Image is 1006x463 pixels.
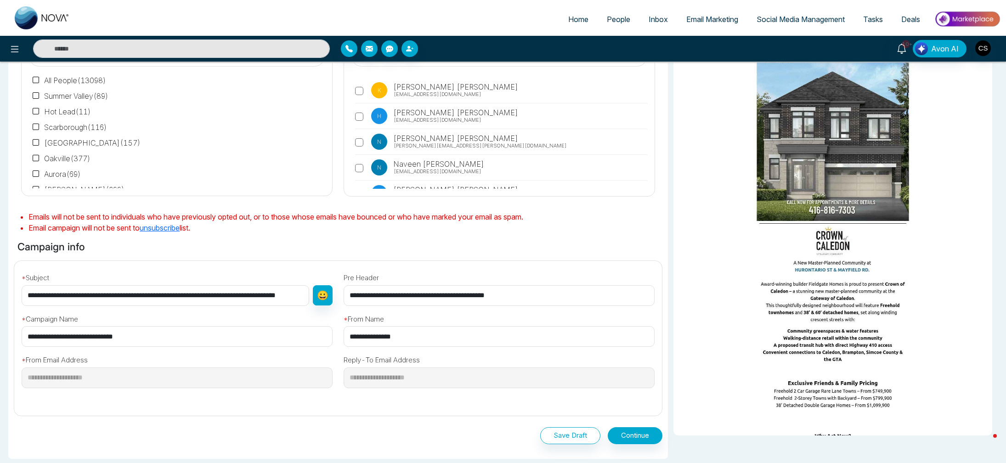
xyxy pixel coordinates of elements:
[33,90,108,102] label: Summer Valley ( 89 )
[33,169,81,180] label: Aurora ( 69 )
[22,355,88,366] label: From Email Address
[394,116,481,124] span: [EMAIL_ADDRESS][DOMAIN_NAME]
[33,124,41,132] input: Scarborough(116)
[568,15,588,24] span: Home
[747,11,854,28] a: Social Media Management
[854,11,892,28] a: Tasks
[33,155,41,163] input: Oakville(377)
[355,164,363,172] input: N Naveen [PERSON_NAME] [EMAIL_ADDRESS][DOMAIN_NAME]
[394,90,481,98] span: [EMAIL_ADDRESS][DOMAIN_NAME]
[901,15,920,24] span: Deals
[33,122,107,133] label: Scarborough ( 116 )
[33,92,41,101] input: Summer Valley(89)
[355,87,363,95] input: k [PERSON_NAME] [PERSON_NAME] [EMAIL_ADDRESS][DOMAIN_NAME]
[392,184,518,195] span: [PERSON_NAME] [PERSON_NAME]
[33,184,124,195] label: [PERSON_NAME] ( 699 )
[934,9,1000,29] img: Market-place.gif
[371,159,387,175] p: N
[931,43,959,54] span: Avon AI
[15,6,70,29] img: Nova CRM Logo
[392,133,518,144] span: [PERSON_NAME] [PERSON_NAME]
[33,153,90,164] label: Oakville ( 377 )
[33,106,91,117] label: Hot Lead ( 11 )
[892,11,929,28] a: Deals
[28,211,662,222] li: Emails will not be sent to individuals who have previously opted out, or to those whose emails ha...
[33,139,41,147] input: [GEOGRAPHIC_DATA](157)
[33,77,41,85] input: All People(13098)
[14,239,89,254] h6: Campaign info
[313,285,333,305] button: 😀
[891,40,913,56] a: 10+
[22,314,78,325] label: Campaign Name
[344,273,379,283] label: Pre Header
[371,82,387,98] p: k
[559,11,598,28] a: Home
[686,15,738,24] span: Email Marketing
[140,223,180,232] a: unsubscribe
[22,273,49,283] label: Subject
[392,81,518,92] span: [PERSON_NAME] [PERSON_NAME]
[608,427,662,444] button: Continue
[649,15,668,24] span: Inbox
[371,134,387,150] p: N
[394,142,567,150] span: [PERSON_NAME][EMAIL_ADDRESS][PERSON_NAME][DOMAIN_NAME]
[394,168,481,175] span: [EMAIL_ADDRESS][DOMAIN_NAME]
[355,113,363,121] input: H [PERSON_NAME] [PERSON_NAME] [EMAIL_ADDRESS][DOMAIN_NAME]
[863,15,883,24] span: Tasks
[598,11,639,28] a: People
[33,170,41,179] input: Aurora(69)
[639,11,677,28] a: Inbox
[677,11,747,28] a: Email Marketing
[33,75,106,86] label: All People ( 13098 )
[355,138,363,147] input: N [PERSON_NAME] [PERSON_NAME] [PERSON_NAME][EMAIL_ADDRESS][PERSON_NAME][DOMAIN_NAME]
[371,108,387,124] p: H
[344,355,420,366] label: Reply-To Email Address
[915,42,928,55] img: Lead Flow
[33,108,41,116] input: Hot Lead(11)
[33,137,141,148] label: [GEOGRAPHIC_DATA] ( 157 )
[607,15,630,24] span: People
[33,186,41,194] input: [PERSON_NAME](699)
[28,222,662,233] li: Email campaign will not be sent to list.
[913,40,966,57] button: Avon AI
[540,427,600,444] button: Save Draft
[344,314,384,325] label: From Name
[757,15,845,24] span: Social Media Management
[371,185,387,201] p: H
[392,107,518,118] span: [PERSON_NAME] [PERSON_NAME]
[392,158,484,169] span: Naveen [PERSON_NAME]
[902,40,910,48] span: 10+
[975,40,991,56] img: User Avatar
[975,432,997,454] iframe: Intercom live chat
